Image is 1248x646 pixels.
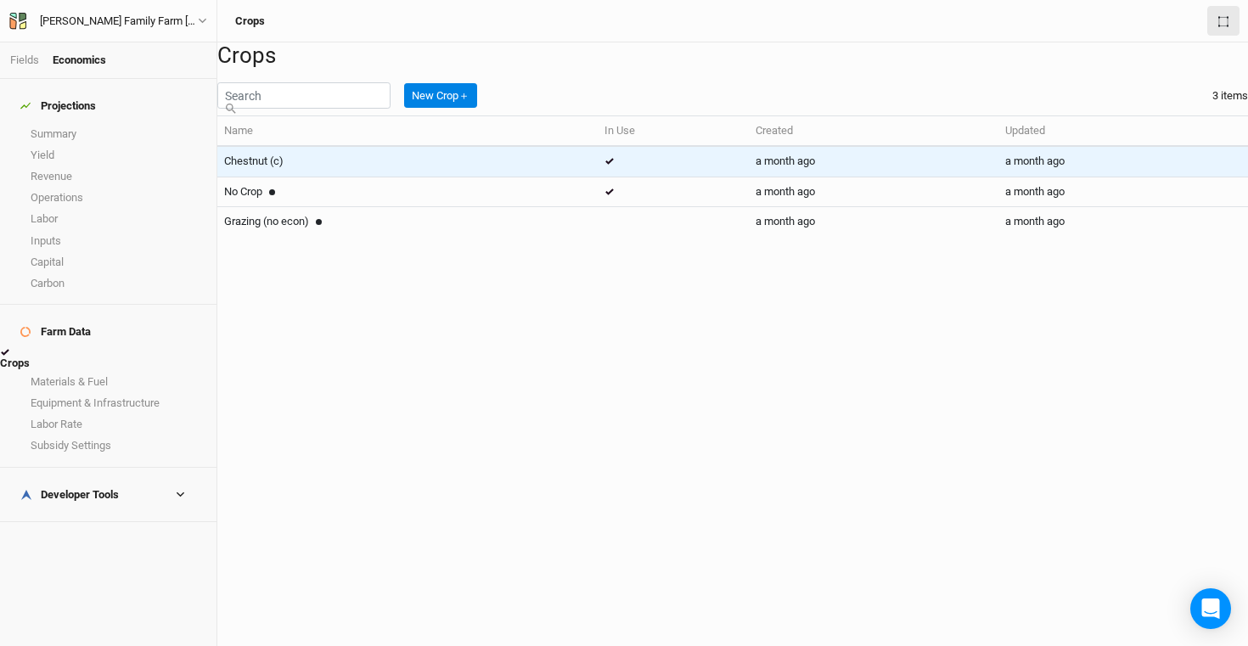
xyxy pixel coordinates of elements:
button: [PERSON_NAME] Family Farm [PERSON_NAME] GPS Befco & Drill (ACTIVE) [8,12,208,31]
th: In Use [598,116,749,147]
div: Economics [53,53,106,68]
button: New Crop＋ [404,83,477,109]
span: Jul 12, 2025 6:44 PM [756,185,815,198]
a: Fields [10,53,39,66]
div: Projections [20,99,96,113]
div: [PERSON_NAME] Family Farm [PERSON_NAME] GPS Befco & Drill (ACTIVE) [40,13,198,30]
input: Search [217,82,391,109]
div: Developer Tools [20,488,119,502]
span: No Crop [224,185,262,198]
span: Jul 12, 2025 6:44 PM [1005,185,1065,198]
span: Jul 12, 2025 6:44 PM [1005,154,1065,167]
span: Jul 12, 2025 6:44 PM [756,154,815,167]
div: Rudolph Family Farm Bob GPS Befco & Drill (ACTIVE) [40,13,198,30]
span: Jul 12, 2025 6:44 PM [756,215,815,228]
th: Name [217,116,598,147]
span: Grazing (no econ) [224,215,309,228]
div: 3 items [1212,88,1248,104]
div: Farm Data [20,325,91,339]
h3: Crops [235,14,265,28]
h4: Developer Tools [10,478,206,512]
span: Jul 12, 2025 6:44 PM [1005,215,1065,228]
h1: Crops [217,42,1248,69]
span: Chestnut (c) [224,154,284,167]
div: Open Intercom Messenger [1190,588,1231,629]
th: Updated [998,116,1248,147]
th: Created [749,116,998,147]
